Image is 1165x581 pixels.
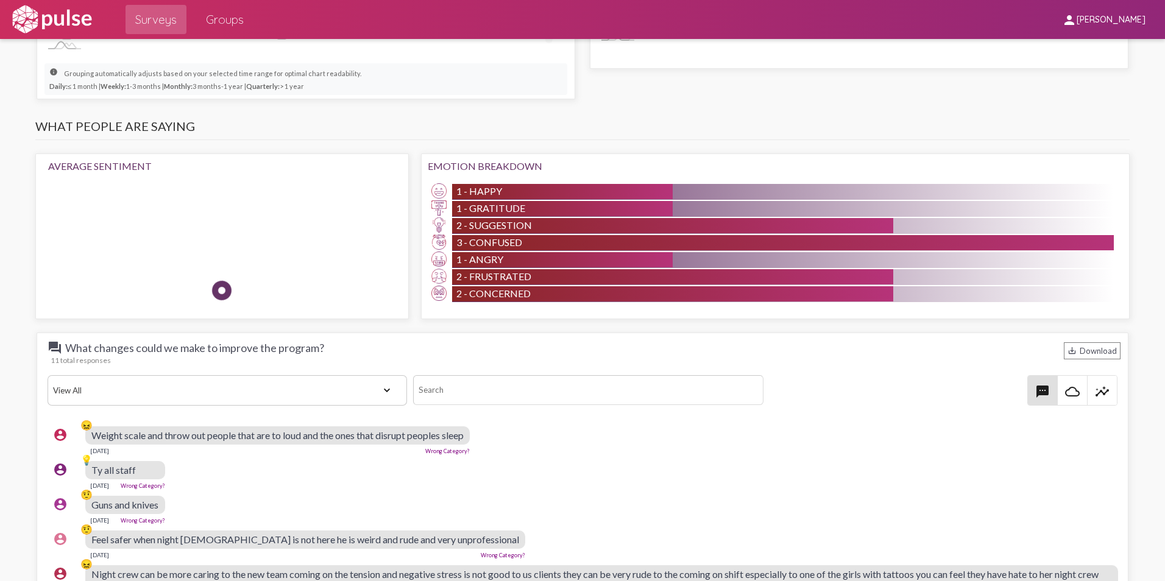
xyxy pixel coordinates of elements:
strong: Quarterly: [246,82,280,90]
a: Surveys [126,5,186,34]
a: Wrong Category? [481,552,525,558]
span: 3 - Confused [456,236,522,248]
a: Wrong Category? [121,482,165,489]
div: 💡 [80,454,93,466]
div: 🤨 [80,523,93,535]
span: Guns and knives [91,499,158,510]
div: 11 total responses [51,356,1121,365]
mat-icon: cloud_queue [1065,384,1080,399]
mat-icon: account_circle [53,566,68,581]
img: white-logo.svg [10,4,94,35]
span: 1 - Happy [456,185,502,197]
div: Average Sentiment [48,160,396,172]
img: Confused [431,234,447,250]
img: Angry [431,252,447,267]
mat-icon: insights [1095,384,1110,399]
a: Wrong Category? [121,517,165,524]
strong: Daily: [49,82,68,90]
span: 2 - Concerned [456,287,531,299]
span: Ty all staff [91,464,136,476]
div: [DATE] [90,482,109,489]
img: Happy [431,183,447,199]
div: [DATE] [90,516,109,524]
mat-icon: Download [1068,346,1077,355]
mat-icon: account_circle [53,462,68,477]
span: What changes could we make to improve the program? [48,340,324,355]
input: Search [413,375,763,405]
strong: Weekly: [101,82,126,90]
div: Emotion Breakdown [428,160,1124,172]
h3: What people are saying [35,119,1130,140]
span: 2 - Suggestion [456,219,532,231]
mat-icon: person [1062,13,1077,27]
span: 1 - Gratitude [456,202,525,214]
div: Download [1064,342,1121,359]
mat-icon: question_answer [48,340,62,355]
mat-icon: account_circle [53,497,68,512]
span: Surveys [135,9,177,30]
a: Groups [196,5,253,34]
mat-icon: textsms [1035,384,1050,399]
a: Wrong Category? [425,448,470,454]
img: Frustrated [431,269,447,284]
div: [DATE] [90,551,109,558]
span: [PERSON_NAME] [1077,15,1146,26]
span: 1 - Angry [456,253,503,265]
div: 😖 [80,419,93,431]
span: Feel safer when night [DEMOGRAPHIC_DATA] is not here he is weird and rude and very unprofessional [91,533,519,545]
div: [DATE] [90,447,109,454]
strong: Monthly: [164,82,193,90]
span: Weight scale and throw out people that are to loud and the ones that disrupt peoples sleep [91,429,464,441]
button: [PERSON_NAME] [1052,8,1155,30]
div: 😖 [80,558,93,570]
img: Gratitude [431,200,447,216]
span: 2 - Frustrated [456,270,531,282]
div: 🤨 [80,488,93,501]
img: Suggestion [431,217,447,233]
img: Concerned [431,286,447,301]
span: Groups [206,9,244,30]
small: Grouping automatically adjusts based on your selected time range for optimal chart readability. ≤... [49,67,361,91]
mat-icon: info [49,68,64,82]
mat-icon: account_circle [53,532,68,546]
mat-icon: account_circle [53,428,68,442]
img: Happy [299,183,336,220]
